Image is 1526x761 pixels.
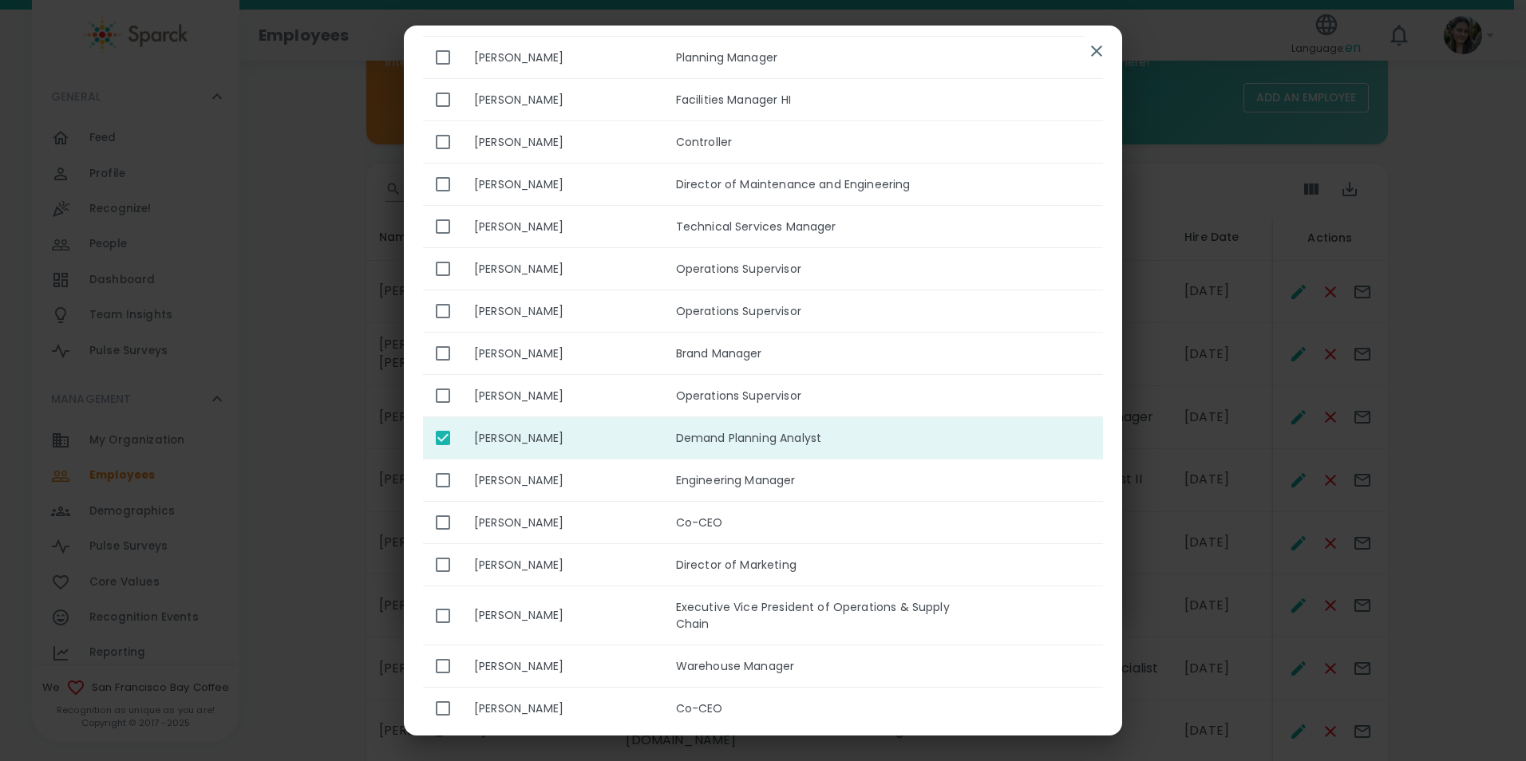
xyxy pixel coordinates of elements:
[663,502,985,544] td: Co-CEO
[663,417,985,459] td: Demand Planning Analyst
[461,333,663,375] th: [PERSON_NAME]
[461,248,663,290] th: [PERSON_NAME]
[461,502,663,544] th: [PERSON_NAME]
[461,164,663,206] th: [PERSON_NAME]
[663,79,985,121] td: Facilities Manager HI
[663,164,985,206] td: Director of Maintenance and Engineering
[461,37,663,79] th: [PERSON_NAME]
[663,248,985,290] td: Operations Supervisor
[663,375,985,417] td: Operations Supervisor
[461,375,663,417] th: [PERSON_NAME]
[461,290,663,333] th: [PERSON_NAME]
[663,333,985,375] td: Brand Manager
[461,645,663,687] th: [PERSON_NAME]
[461,586,663,645] th: [PERSON_NAME]
[663,290,985,333] td: Operations Supervisor
[663,37,985,79] td: Planning Manager
[461,206,663,248] th: [PERSON_NAME]
[461,121,663,164] th: [PERSON_NAME]
[461,417,663,459] th: [PERSON_NAME]
[663,206,985,248] td: Technical Services Manager
[663,459,985,502] td: Engineering Manager
[663,687,985,729] td: Co-CEO
[663,121,985,164] td: Controller
[461,459,663,502] th: [PERSON_NAME]
[461,544,663,586] th: [PERSON_NAME]
[663,586,985,645] td: Executive Vice President of Operations & Supply Chain
[461,79,663,121] th: [PERSON_NAME]
[663,645,985,687] td: Warehouse Manager
[461,687,663,729] th: [PERSON_NAME]
[663,544,985,586] td: Director of Marketing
